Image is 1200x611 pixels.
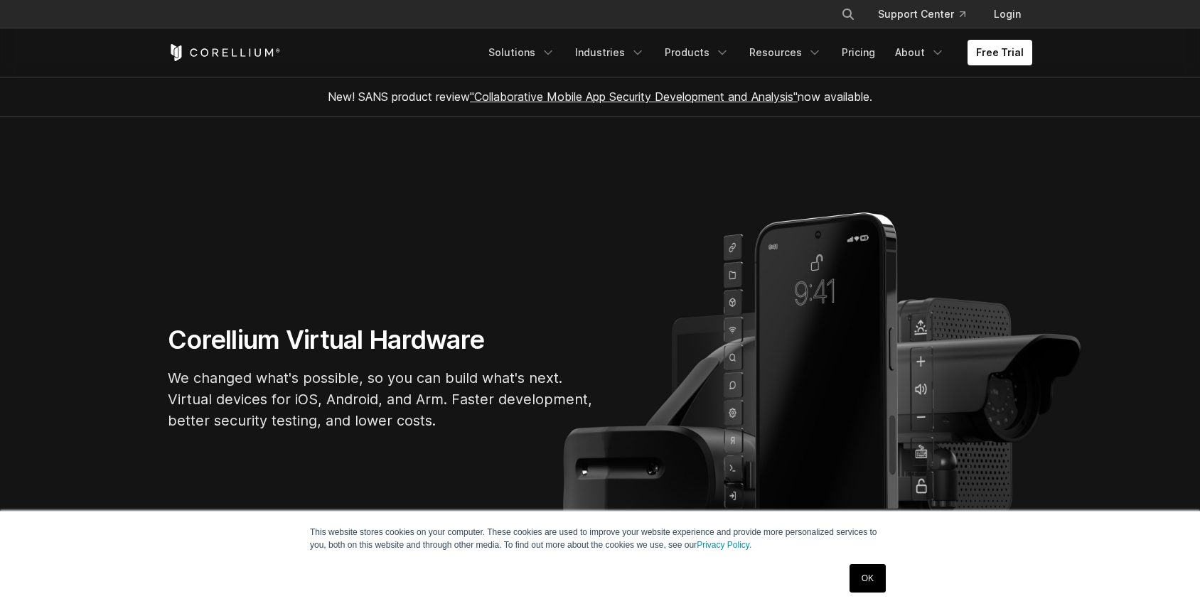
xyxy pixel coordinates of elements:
[850,564,886,593] a: OK
[480,40,564,65] a: Solutions
[835,1,861,27] button: Search
[968,40,1032,65] a: Free Trial
[741,40,830,65] a: Resources
[697,540,751,550] a: Privacy Policy.
[168,44,281,61] a: Corellium Home
[833,40,884,65] a: Pricing
[567,40,653,65] a: Industries
[168,324,594,356] h1: Corellium Virtual Hardware
[168,367,594,431] p: We changed what's possible, so you can build what's next. Virtual devices for iOS, Android, and A...
[310,526,890,551] p: This website stores cookies on your computer. These cookies are used to improve your website expe...
[867,1,977,27] a: Support Center
[470,90,798,104] a: "Collaborative Mobile App Security Development and Analysis"
[656,40,738,65] a: Products
[480,40,1032,65] div: Navigation Menu
[328,90,872,104] span: New! SANS product review now available.
[982,1,1032,27] a: Login
[886,40,953,65] a: About
[824,1,1032,27] div: Navigation Menu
